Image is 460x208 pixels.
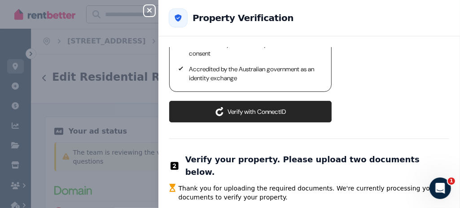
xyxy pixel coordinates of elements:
p: Accredited by the Australian government as an identity exchange [189,65,321,82]
span: 1 [448,178,455,185]
iframe: Intercom live chat [429,178,451,199]
button: Verify with ConnectID [169,101,332,122]
h2: Verify your property. Please upload two documents below. [185,153,449,178]
h2: Property Verification [193,12,294,24]
span: Thank you for uploading the required documents. We're currently processing your documents to veri... [179,184,449,202]
p: Details are only shared with your review and consent [189,40,321,58]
